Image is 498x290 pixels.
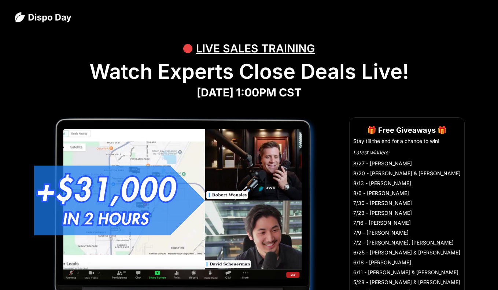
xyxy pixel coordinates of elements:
strong: 🎁 Free Giveaways 🎁 [367,126,447,135]
div: LIVE SALES TRAINING [196,37,315,59]
strong: [DATE] 1:00PM CST [197,86,302,99]
h1: Watch Experts Close Deals Live! [15,59,483,84]
li: Stay till the end for a chance to win! [353,137,461,145]
em: Latest winners: [353,149,390,155]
